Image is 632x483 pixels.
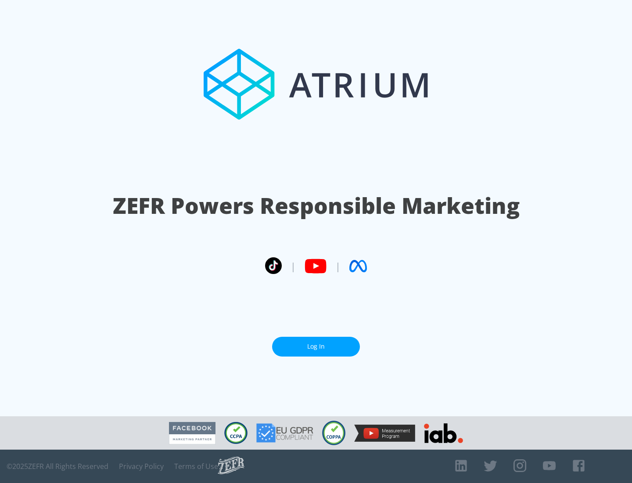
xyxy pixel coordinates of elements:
img: CCPA Compliant [224,422,248,444]
img: Facebook Marketing Partner [169,422,215,444]
span: | [291,260,296,273]
img: YouTube Measurement Program [354,425,415,442]
img: COPPA Compliant [322,421,345,445]
span: © 2025 ZEFR All Rights Reserved [7,462,108,471]
img: GDPR Compliant [256,423,313,443]
a: Terms of Use [174,462,218,471]
h1: ZEFR Powers Responsible Marketing [113,191,520,221]
a: Log In [272,337,360,357]
img: IAB [424,423,463,443]
a: Privacy Policy [119,462,164,471]
span: | [335,260,341,273]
